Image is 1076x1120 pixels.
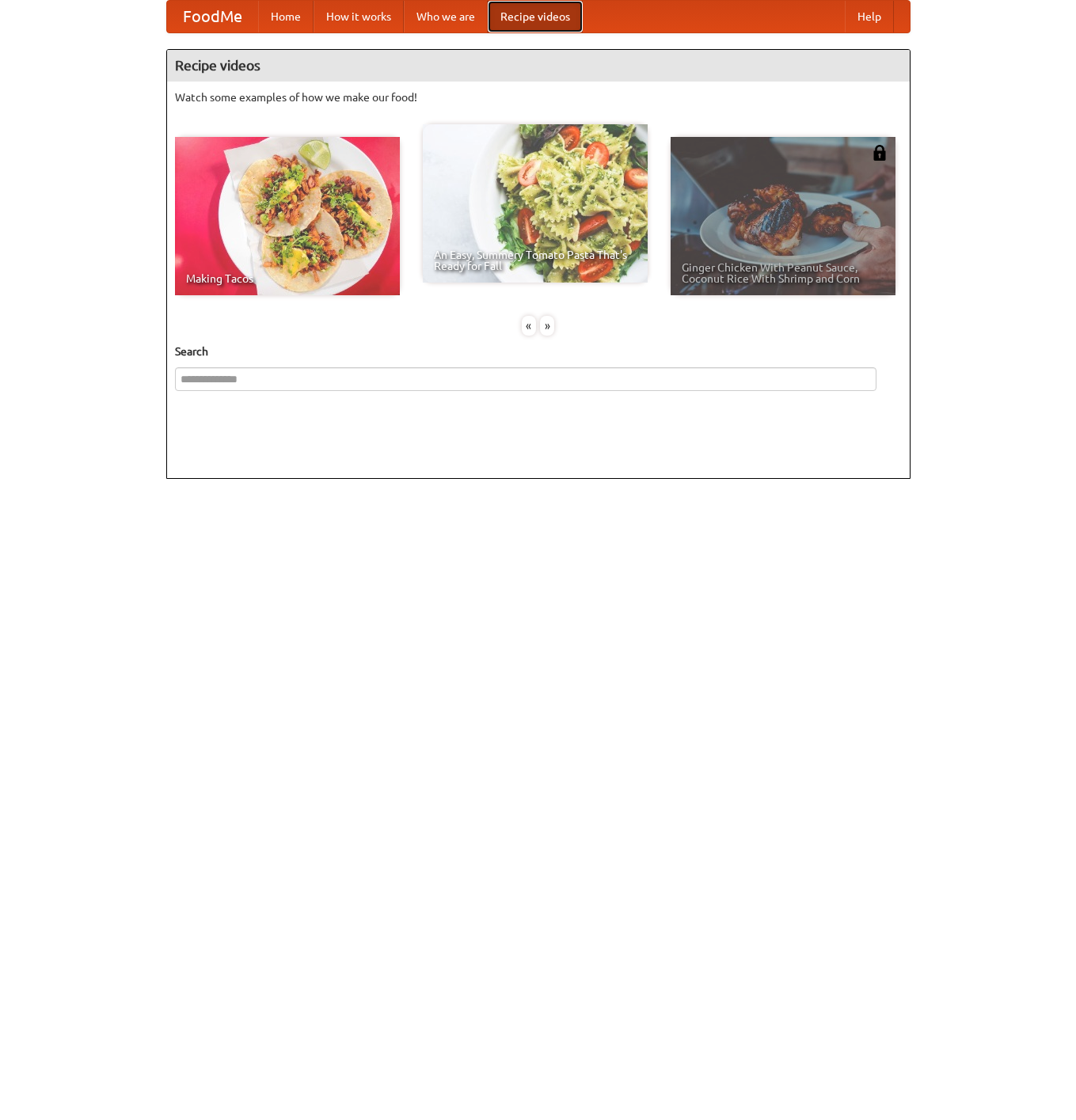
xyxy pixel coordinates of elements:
span: An Easy, Summery Tomato Pasta That's Ready for Fall [434,249,637,271]
img: 483408.png [872,145,888,161]
span: Making Tacos [186,273,389,284]
p: Watch some examples of how we make our food! [175,89,902,105]
a: An Easy, Summery Tomato Pasta That's Ready for Fall [423,124,648,283]
a: How it works [314,1,404,32]
a: Making Tacos [175,137,400,295]
div: « [522,316,536,336]
div: » [540,316,554,336]
h4: Recipe videos [167,50,910,82]
h5: Search [175,344,902,359]
a: Who we are [404,1,488,32]
a: FoodMe [167,1,258,32]
a: Recipe videos [488,1,583,32]
a: Home [258,1,314,32]
a: Help [845,1,894,32]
